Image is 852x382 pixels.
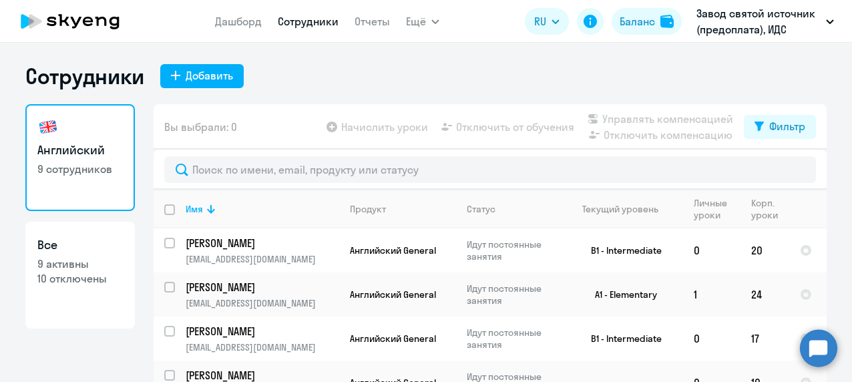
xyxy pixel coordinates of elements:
[751,197,780,221] div: Корп. уроки
[350,203,455,215] div: Продукт
[186,324,339,339] a: [PERSON_NAME]
[769,118,805,134] div: Фильтр
[25,104,135,211] a: Английский9 сотрудников
[25,222,135,329] a: Все9 активны10 отключены
[467,203,495,215] div: Статус
[186,253,339,265] p: [EMAIL_ADDRESS][DOMAIN_NAME]
[37,162,123,176] p: 9 сотрудников
[559,228,683,272] td: B1 - Intermediate
[186,67,233,83] div: Добавить
[683,228,740,272] td: 0
[467,238,558,262] p: Идут постоянные занятия
[164,119,237,135] span: Вы выбрали: 0
[350,244,436,256] span: Английский General
[683,272,740,317] td: 1
[744,115,816,139] button: Фильтр
[350,289,436,301] span: Английский General
[215,15,262,28] a: Дашборд
[186,236,337,250] p: [PERSON_NAME]
[406,13,426,29] span: Ещё
[278,15,339,28] a: Сотрудники
[694,197,740,221] div: Личные уроки
[25,63,144,89] h1: Сотрудники
[355,15,390,28] a: Отчеты
[534,13,546,29] span: RU
[186,280,337,295] p: [PERSON_NAME]
[37,142,123,159] h3: Английский
[350,203,386,215] div: Продукт
[186,324,337,339] p: [PERSON_NAME]
[740,272,789,317] td: 24
[694,197,731,221] div: Личные уроки
[690,5,841,37] button: Завод святой источник (предоплата), ИДС БОРЖОМИ, ООО
[612,8,682,35] button: Балансbalance
[696,5,821,37] p: Завод святой источник (предоплата), ИДС БОРЖОМИ, ООО
[406,8,439,35] button: Ещё
[37,271,123,286] p: 10 отключены
[467,327,558,351] p: Идут постоянные занятия
[559,317,683,361] td: B1 - Intermediate
[350,333,436,345] span: Английский General
[582,203,658,215] div: Текущий уровень
[740,228,789,272] td: 20
[559,272,683,317] td: A1 - Elementary
[740,317,789,361] td: 17
[186,203,203,215] div: Имя
[570,203,682,215] div: Текущий уровень
[525,8,569,35] button: RU
[186,236,339,250] a: [PERSON_NAME]
[751,197,789,221] div: Корп. уроки
[37,116,59,138] img: english
[660,15,674,28] img: balance
[160,64,244,88] button: Добавить
[620,13,655,29] div: Баланс
[186,341,339,353] p: [EMAIL_ADDRESS][DOMAIN_NAME]
[467,203,558,215] div: Статус
[467,282,558,307] p: Идут постоянные занятия
[186,203,339,215] div: Имя
[164,156,816,183] input: Поиск по имени, email, продукту или статусу
[37,256,123,271] p: 9 активны
[186,297,339,309] p: [EMAIL_ADDRESS][DOMAIN_NAME]
[683,317,740,361] td: 0
[37,236,123,254] h3: Все
[186,280,339,295] a: [PERSON_NAME]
